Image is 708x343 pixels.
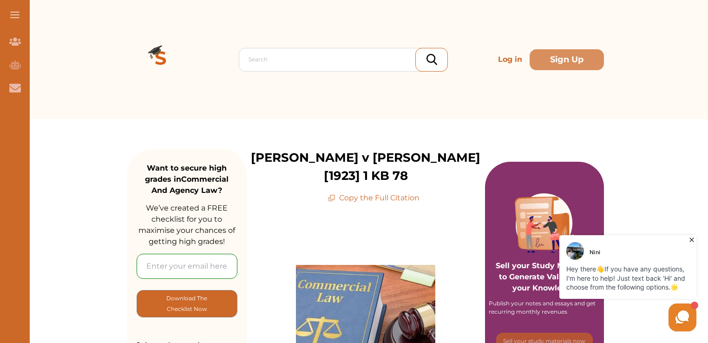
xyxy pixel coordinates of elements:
[137,290,237,317] button: [object Object]
[138,204,235,246] span: We’ve created a FREE checklist for you to maximise your chances of getting high grades!
[328,192,420,204] p: Copy the Full Citation
[530,49,604,70] button: Sign Up
[485,233,699,334] iframe: HelpCrunch
[515,193,574,253] img: Purple card image
[494,50,526,69] p: Log in
[247,149,485,185] p: [PERSON_NAME] v [PERSON_NAME] [1923] 1 KB 78
[426,54,437,65] img: search_icon
[127,26,194,93] img: Logo
[145,164,229,195] strong: Want to secure high grades in Commercial And Agency Law ?
[137,254,237,279] input: Enter your email here
[156,293,218,315] p: Download The Checklist Now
